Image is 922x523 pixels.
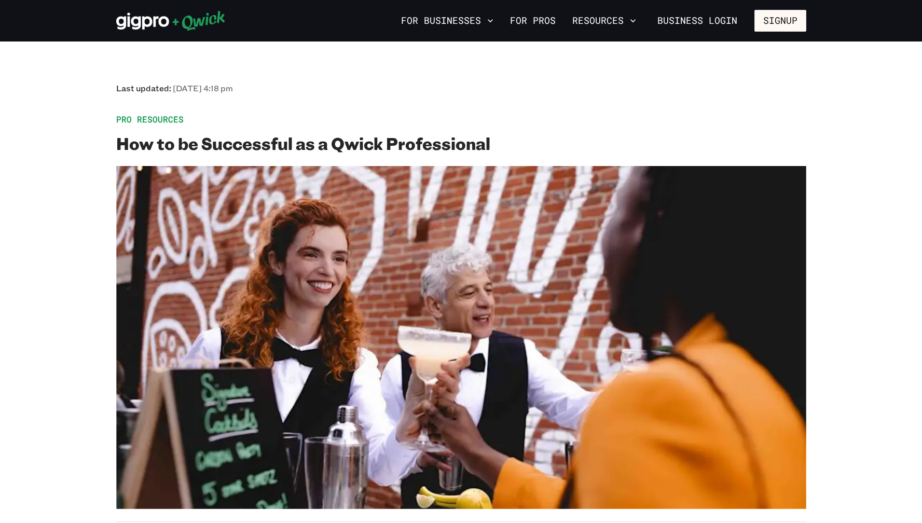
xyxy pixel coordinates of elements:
[397,12,498,30] button: For Businesses
[116,166,806,509] img: How to be Successful as a Qwick Professional
[116,114,806,125] span: Pro Resources
[568,12,640,30] button: Resources
[116,133,806,154] h2: How to be Successful as a Qwick Professional
[173,82,233,93] span: [DATE] 4:18 pm
[116,83,233,93] span: Last updated:
[754,10,806,32] button: Signup
[506,12,560,30] a: For Pros
[649,10,746,32] a: Business Login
